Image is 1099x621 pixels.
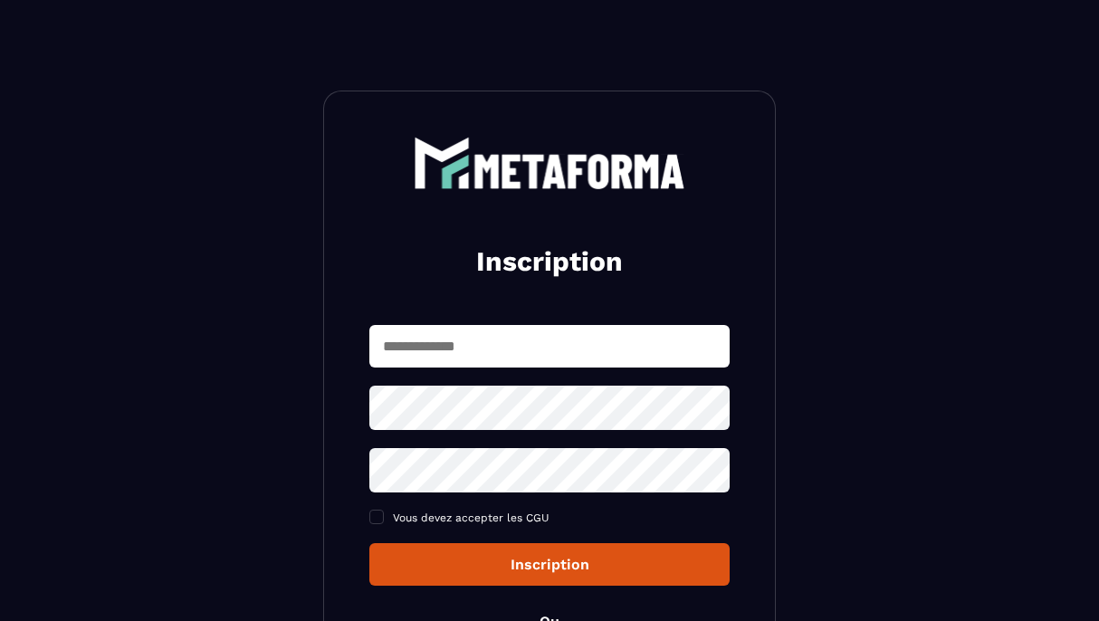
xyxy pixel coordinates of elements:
[384,556,715,573] div: Inscription
[369,543,730,586] button: Inscription
[369,137,730,189] a: logo
[393,511,549,524] span: Vous devez accepter les CGU
[414,137,685,189] img: logo
[391,244,708,280] h2: Inscription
